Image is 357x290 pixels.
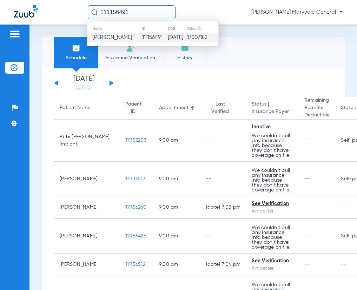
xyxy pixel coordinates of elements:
th: Remaining Benefits | [299,97,335,120]
td: 17007182 [187,33,218,42]
span: 111152203 [125,138,146,143]
td: 9:00 AM [153,254,200,276]
img: Zuub Logo [14,5,38,18]
span: [PERSON_NAME] [93,35,132,40]
input: Search for patients [88,5,176,19]
th: Status | [246,97,299,120]
div: See Verification [252,200,293,208]
img: Manual Insurance Verification [126,44,135,52]
div: Appointment [159,104,189,112]
div: Last Verified [206,101,241,115]
li: [DATE] [63,75,105,91]
div: Ambetter [252,208,293,215]
p: We couldn’t pull any insurance info because they don’t have coverage on file. [252,133,293,158]
p: We couldn’t pull any insurance info because they don’t have coverage on file. [252,225,293,250]
span: Insurance Payer [252,108,293,115]
span: -- [304,262,310,267]
td: Rubi [PERSON_NAME] Implant [54,120,120,162]
td: [DATE] 7:04 PM [200,254,246,276]
th: Office ID [187,25,218,33]
td: [DATE] [167,33,187,42]
td: [PERSON_NAME] [54,254,120,276]
img: hamburger-icon [9,30,20,38]
span: 111156425 [125,234,146,238]
td: -- [200,219,246,254]
td: [PERSON_NAME] [54,196,120,219]
td: 9:00 AM [153,162,200,196]
span: 111156512 [125,262,145,267]
th: Name [87,25,142,33]
img: History [181,44,189,52]
div: Patient Name [60,104,114,112]
td: [PERSON_NAME] [54,219,120,254]
div: Appointment [159,104,195,112]
div: See Verification [252,257,293,265]
span: -- [304,205,310,210]
td: [PERSON_NAME] [54,162,120,196]
th: ID [142,25,167,33]
span: 111156260 [125,205,146,210]
div: Patient ID [125,101,148,115]
td: -- [200,120,246,162]
p: We couldn’t pull any insurance info because they don’t have coverage on file. [252,168,293,193]
img: Schedule [72,44,80,52]
span: Schedule [59,54,93,61]
div: Ambetter [252,265,293,272]
span: History [168,54,201,61]
th: DOB [167,25,187,33]
a: [DATE] [63,84,105,91]
div: Last Verified [206,101,234,115]
span: [PERSON_NAME] Maryvale General [251,9,343,16]
div: Patient Name [60,104,91,112]
span: Deductible [304,112,330,119]
span: -- [304,138,310,143]
span: Insurance Verification [103,54,158,61]
td: [DATE] 7:05 PM [200,196,246,219]
span: -- [304,176,310,181]
img: Search Icon [91,9,98,15]
span: 111133103 [125,176,145,181]
div: Inactive [252,123,293,131]
td: 9:00 AM [153,196,200,219]
td: 9:00 AM [153,120,200,162]
span: -- [304,234,310,238]
td: 9:00 AM [153,219,200,254]
td: -- [200,162,246,196]
td: 111156491 [142,33,167,42]
div: Patient ID [125,101,141,115]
